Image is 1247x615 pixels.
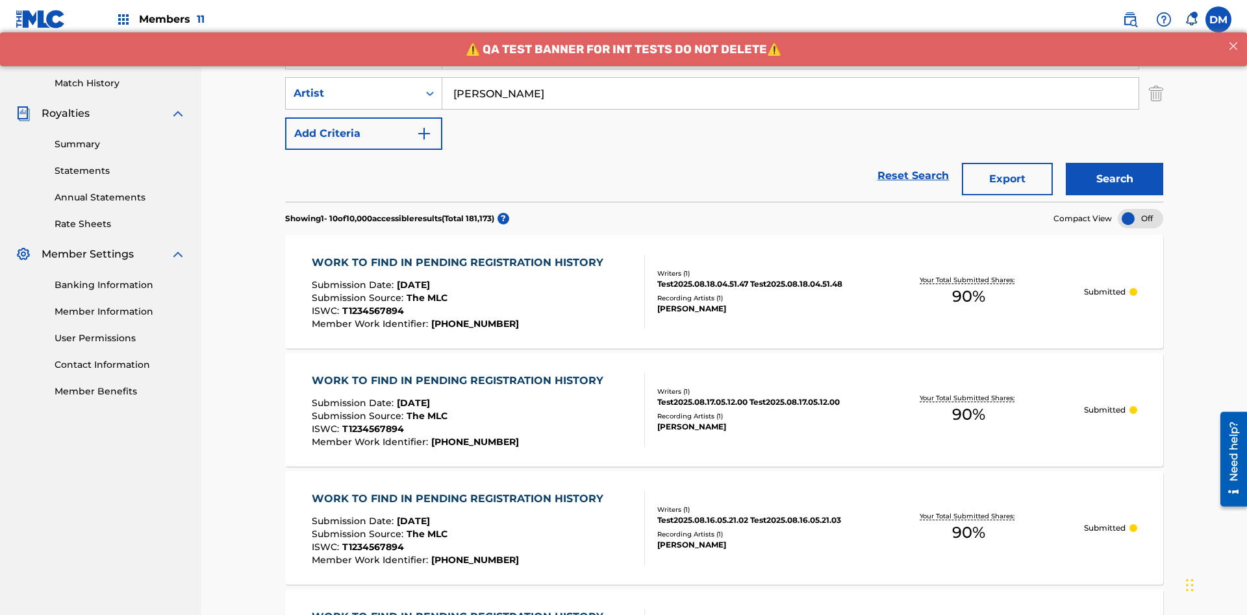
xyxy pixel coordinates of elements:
[16,106,31,121] img: Royalties
[312,292,407,304] span: Submission Source :
[920,393,1018,403] p: Your Total Submitted Shares:
[498,213,509,224] span: ?
[657,293,853,303] div: Recording Artists ( 1 )
[397,515,430,527] span: [DATE]
[312,279,397,291] span: Submission Date :
[657,505,853,514] div: Writers ( 1 )
[657,269,853,278] div: Writers ( 1 )
[871,162,955,190] a: Reset Search
[407,528,447,540] span: The MLC
[952,403,985,426] span: 90 %
[431,318,519,330] span: [PHONE_NUMBER]
[416,126,432,141] img: 9d2ae6d4665cec9f34b9.svg
[1084,522,1126,534] p: Submitted
[170,247,186,262] img: expand
[55,332,186,345] a: User Permissions
[312,528,407,540] span: Submission Source :
[42,106,90,121] span: Royalties
[312,423,342,435] span: ISWC :
[657,514,853,526] div: Test2025.08.16.05.21.02 Test2025.08.16.05.21.03
[466,10,781,24] span: ⚠️ QA TEST BANNER FOR INT TESTS DO NOT DELETE⚠️
[1156,12,1172,27] img: help
[285,353,1163,466] a: WORK TO FIND IN PENDING REGISTRATION HISTORYSubmission Date:[DATE]Submission Source:The MLCISWC:T...
[285,235,1163,348] a: WORK TO FIND IN PENDING REGISTRATION HISTORYSubmission Date:[DATE]Submission Source:The MLCISWC:T...
[312,397,397,409] span: Submission Date :
[55,278,186,292] a: Banking Information
[312,373,610,389] div: WORK TO FIND IN PENDING REGISTRATION HISTORY
[1122,12,1138,27] img: search
[657,387,853,396] div: Writers ( 1 )
[55,164,186,178] a: Statements
[657,278,853,290] div: Test2025.08.18.04.51.47 Test2025.08.18.04.51.48
[285,471,1163,585] a: WORK TO FIND IN PENDING REGISTRATION HISTORYSubmission Date:[DATE]Submission Source:The MLCISWC:T...
[952,285,985,308] span: 90 %
[1182,553,1247,615] iframe: Chat Widget
[55,138,186,151] a: Summary
[197,13,205,25] span: 11
[285,117,442,150] button: Add Criteria
[407,410,447,422] span: The MLC
[1117,6,1143,32] a: Public Search
[1053,213,1112,224] span: Compact View
[407,292,447,304] span: The MLC
[55,358,186,372] a: Contact Information
[139,12,205,27] span: Members
[431,436,519,448] span: [PHONE_NUMBER]
[312,541,342,553] span: ISWC :
[342,423,404,435] span: T1234567894
[342,541,404,553] span: T1234567894
[55,385,186,398] a: Member Benefits
[1186,566,1194,605] div: Drag
[312,436,431,448] span: Member Work Identifier :
[1084,286,1126,298] p: Submitted
[294,86,410,101] div: Artist
[657,529,853,539] div: Recording Artists ( 1 )
[312,255,610,271] div: WORK TO FIND IN PENDING REGISTRATION HISTORY
[312,491,610,507] div: WORK TO FIND IN PENDING REGISTRATION HISTORY
[312,515,397,527] span: Submission Date :
[1149,77,1163,110] img: Delete Criterion
[431,554,519,566] span: [PHONE_NUMBER]
[1205,6,1231,32] div: User Menu
[920,275,1018,285] p: Your Total Submitted Shares:
[342,305,404,317] span: T1234567894
[952,521,985,544] span: 90 %
[1084,404,1126,416] p: Submitted
[1066,163,1163,195] button: Search
[657,539,853,551] div: [PERSON_NAME]
[962,163,1053,195] button: Export
[312,318,431,330] span: Member Work Identifier :
[16,247,31,262] img: Member Settings
[1151,6,1177,32] div: Help
[55,77,186,90] a: Match History
[657,421,853,433] div: [PERSON_NAME]
[170,106,186,121] img: expand
[657,303,853,315] div: [PERSON_NAME]
[920,511,1018,521] p: Your Total Submitted Shares:
[285,213,494,224] p: Showing 1 - 10 of 10,000 accessible results (Total 181,173 )
[312,305,342,317] span: ISWC :
[1185,13,1198,26] div: Notifications
[55,305,186,319] a: Member Information
[657,396,853,408] div: Test2025.08.17.05.12.00 Test2025.08.17.05.12.00
[55,217,186,231] a: Rate Sheets
[657,411,853,421] div: Recording Artists ( 1 )
[397,279,430,291] span: [DATE]
[312,554,431,566] span: Member Work Identifier :
[42,247,134,262] span: Member Settings
[1211,407,1247,513] iframe: Resource Center
[116,12,131,27] img: Top Rightsholders
[16,10,66,29] img: MLC Logo
[397,397,430,409] span: [DATE]
[312,410,407,422] span: Submission Source :
[55,191,186,204] a: Annual Statements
